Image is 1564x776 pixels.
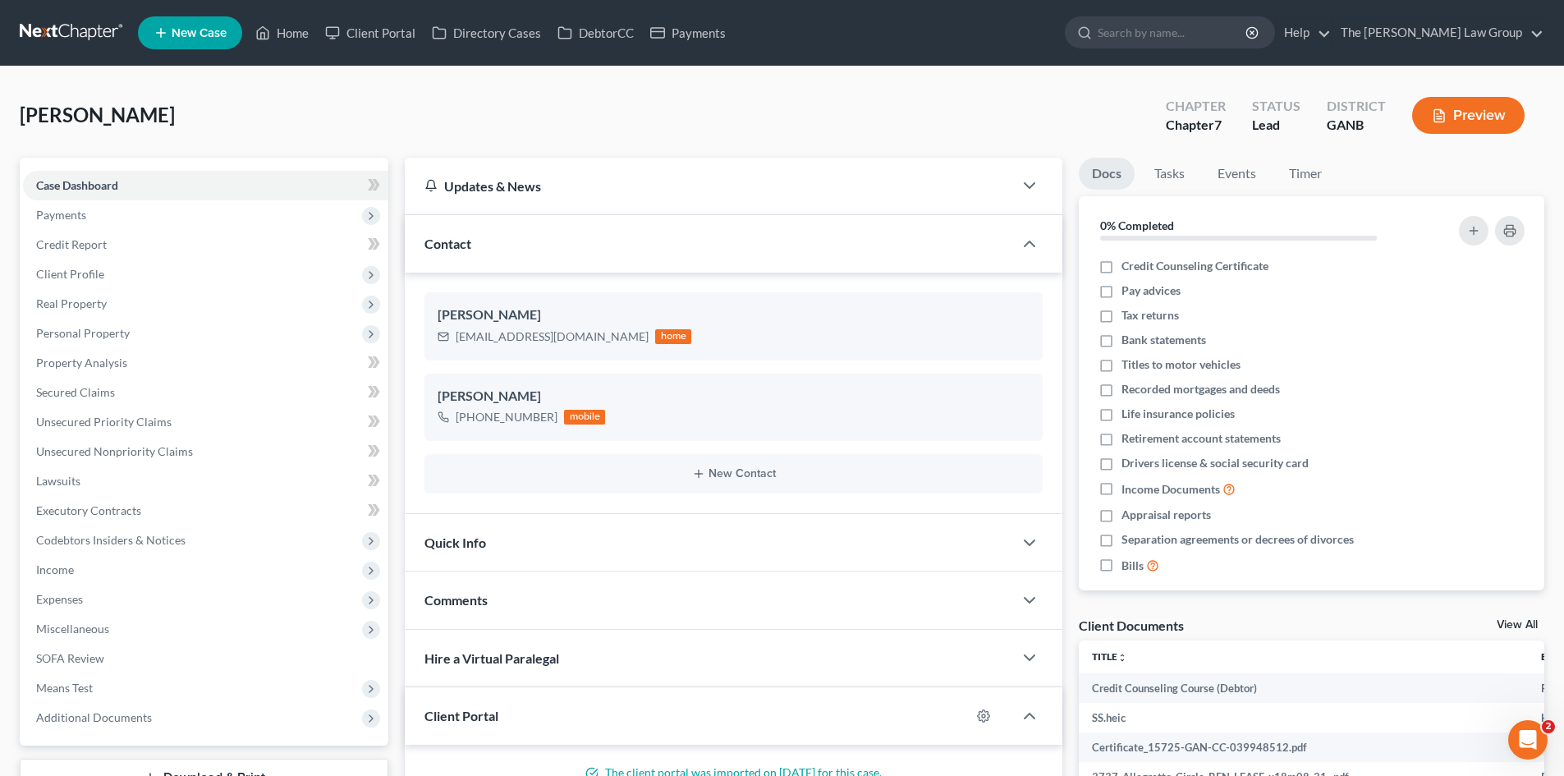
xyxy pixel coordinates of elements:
span: New Case [172,27,227,39]
span: Income [36,562,74,576]
span: Titles to motor vehicles [1121,356,1241,373]
a: Credit Report [23,230,388,259]
span: Personal Property [36,326,130,340]
div: Status [1252,97,1300,116]
span: SOFA Review [36,651,104,665]
a: Home [247,18,317,48]
span: Secured Claims [36,385,115,399]
span: Comments [424,592,488,608]
span: Bills [1121,558,1144,574]
a: Titleunfold_more [1092,650,1127,663]
a: Executory Contracts [23,496,388,526]
a: Events [1204,158,1269,190]
div: mobile [564,410,605,425]
span: Drivers license & social security card [1121,455,1309,471]
div: District [1327,97,1386,116]
td: Credit Counseling Course (Debtor) [1079,673,1528,703]
div: Client Documents [1079,617,1184,634]
span: Quick Info [424,535,486,550]
a: Directory Cases [424,18,549,48]
i: unfold_more [1117,653,1127,663]
a: Client Portal [317,18,424,48]
span: Bank statements [1121,332,1206,348]
button: New Contact [438,467,1030,480]
span: Client Portal [424,708,498,723]
a: Case Dashboard [23,171,388,200]
a: Help [1276,18,1331,48]
a: Payments [642,18,734,48]
span: Pay advices [1121,282,1181,299]
span: Client Profile [36,267,104,281]
a: DebtorCC [549,18,642,48]
span: Codebtors Insiders & Notices [36,533,186,547]
div: Lead [1252,116,1300,135]
span: Retirement account statements [1121,430,1281,447]
a: Docs [1079,158,1135,190]
span: Property Analysis [36,356,127,370]
a: The [PERSON_NAME] Law Group [1332,18,1543,48]
span: Unsecured Nonpriority Claims [36,444,193,458]
span: Credit Counseling Certificate [1121,258,1268,274]
span: Appraisal reports [1121,507,1211,523]
span: Case Dashboard [36,178,118,192]
div: [PHONE_NUMBER] [456,409,557,425]
div: home [655,329,691,344]
div: Chapter [1166,116,1226,135]
span: Contact [424,236,471,251]
a: SOFA Review [23,644,388,673]
div: Updates & News [424,177,993,195]
span: Lawsuits [36,474,80,488]
div: GANB [1327,116,1386,135]
span: Hire a Virtual Paralegal [424,650,559,666]
span: Recorded mortgages and deeds [1121,381,1280,397]
a: Property Analysis [23,348,388,378]
span: [PERSON_NAME] [20,103,175,126]
span: Income Documents [1121,481,1220,498]
span: Real Property [36,296,107,310]
td: SS.heic [1079,703,1528,732]
span: Executory Contracts [36,503,141,517]
span: Life insurance policies [1121,406,1235,422]
a: Timer [1276,158,1335,190]
strong: 0% Completed [1100,218,1174,232]
td: Certificate_15725-GAN-CC-039948512.pdf [1079,732,1528,762]
span: Miscellaneous [36,622,109,636]
span: Expenses [36,592,83,606]
a: Unsecured Nonpriority Claims [23,437,388,466]
button: Preview [1412,97,1525,134]
a: Unsecured Priority Claims [23,407,388,437]
div: [EMAIL_ADDRESS][DOMAIN_NAME] [456,328,649,345]
span: Separation agreements or decrees of divorces [1121,531,1354,548]
span: Credit Report [36,237,107,251]
iframe: Intercom live chat [1508,720,1548,760]
input: Search by name... [1098,17,1248,48]
div: [PERSON_NAME] [438,305,1030,325]
a: View All [1497,619,1538,631]
span: Unsecured Priority Claims [36,415,172,429]
a: Lawsuits [23,466,388,496]
span: Additional Documents [36,710,152,724]
span: 7 [1214,117,1222,132]
div: Chapter [1166,97,1226,116]
span: 2 [1542,720,1555,733]
a: Tasks [1141,158,1198,190]
span: Payments [36,208,86,222]
span: Means Test [36,681,93,695]
a: Secured Claims [23,378,388,407]
div: [PERSON_NAME] [438,387,1030,406]
span: Tax returns [1121,307,1179,324]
